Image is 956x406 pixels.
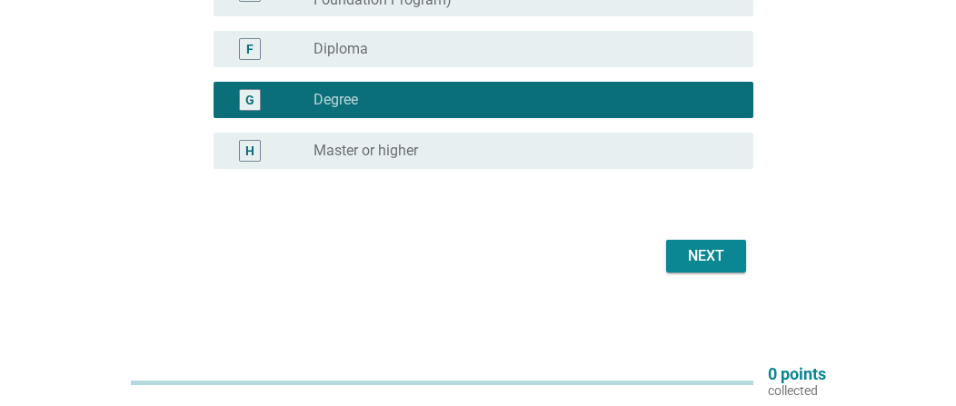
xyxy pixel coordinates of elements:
[314,91,358,109] label: Degree
[245,91,254,110] div: G
[768,366,826,382] p: 0 points
[666,240,746,272] button: Next
[245,142,254,161] div: H
[314,142,418,160] label: Master or higher
[681,245,732,267] div: Next
[768,382,826,399] p: collected
[314,40,368,58] label: Diploma
[246,40,254,59] div: F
